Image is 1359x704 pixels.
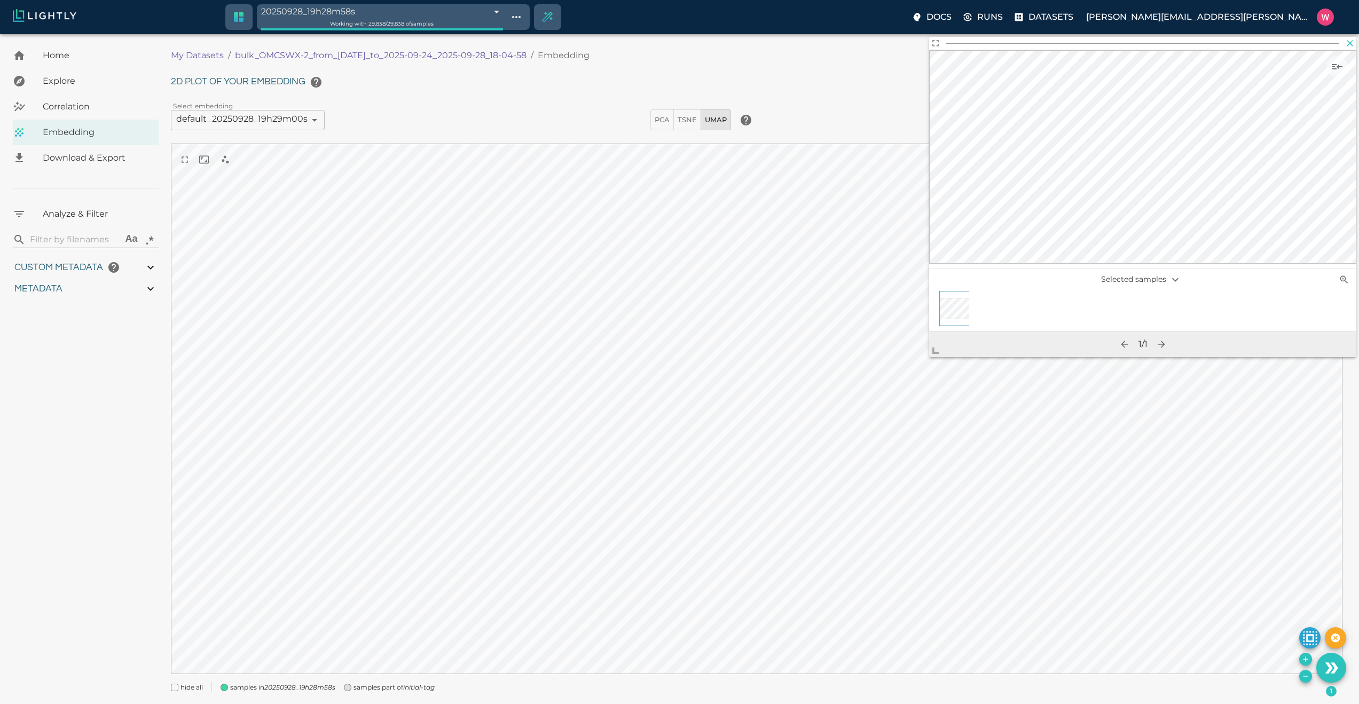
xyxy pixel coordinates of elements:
[226,4,252,30] a: Switch to crop dataset
[535,4,560,30] div: Create selection
[43,49,150,62] span: Home
[655,114,670,126] span: PCA
[354,682,435,693] span: samples part of
[43,208,150,220] span: Analyze & Filter
[13,94,159,120] a: Correlation
[1299,670,1312,683] button: Remove the selected 1 samples in-place from the tag 20250928_19h28m58s
[1299,653,1312,666] button: Add the selected 1 samples to in-place to the tag 20250928_19h28m58s
[30,231,118,248] input: search
[140,231,159,249] button: use regular expression
[929,37,941,49] button: View full details
[507,8,525,26] button: Show tag tree
[705,114,727,126] span: UMAP
[1086,11,1313,23] p: [PERSON_NAME][EMAIL_ADDRESS][PERSON_NAME]
[1316,653,1346,683] button: Use the 1 selected sample as the basis for your new tag
[171,72,1342,93] h6: 2D plot of your embedding
[171,49,752,62] nav: breadcrumb
[13,120,159,145] a: Embedding
[650,109,674,130] button: PCA
[175,150,194,169] button: view in fullscreen
[735,109,757,131] button: help
[1326,56,1348,77] button: Show sample details
[194,150,214,169] button: reset and recenter camera
[43,75,150,88] span: Explore
[678,114,697,126] span: TSNE
[261,4,503,19] div: 20250928_19h28m58s
[264,683,335,691] i: 20250928_19h28m58s
[43,100,150,113] span: Correlation
[14,263,103,272] span: Custom metadata
[701,109,731,130] button: UMAP
[13,43,159,171] nav: explore, analyze, sample, metadata, embedding, correlations label, download your dataset
[403,683,435,691] i: initial-tag
[1326,686,1337,697] span: 1
[14,284,62,294] span: Metadata
[650,109,731,130] div: dimensionality reduction method
[228,49,231,62] li: /
[531,49,533,62] li: /
[180,682,203,693] span: hide all
[1317,9,1334,26] img: William Maio
[13,9,76,22] img: Lightly
[171,49,224,62] p: My Datasets
[13,145,159,171] a: Download
[1299,627,1321,648] button: make selected active
[43,126,150,139] span: Embedding
[230,682,335,693] span: samples in
[1028,11,1073,23] p: Datasets
[1072,271,1214,289] p: Selected samples
[125,233,138,246] div: Aa
[43,152,150,164] span: Download & Export
[176,114,308,124] span: default_20250928_19h29m00s
[977,11,1003,23] p: Runs
[13,68,159,94] a: Explore
[330,20,434,27] span: Working with 29,838 / 29,838 of samples
[1344,37,1356,49] button: Close overlay
[673,109,701,130] button: TSNE
[926,11,952,23] p: Docs
[214,148,237,171] div: select nearest neighbors when clicking
[1325,627,1346,648] button: Reset the selection of samples
[538,49,590,62] p: Embedding
[305,72,327,93] button: help
[235,49,527,62] p: bulk_OMCSWX-2_from_2025-09-23_to_2025-09-24_2025-09-28_18-04-58
[103,257,124,278] button: help
[122,231,140,249] button: use case sensitivity
[1138,338,1148,351] div: 1 / 1
[173,101,233,110] label: Select embedding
